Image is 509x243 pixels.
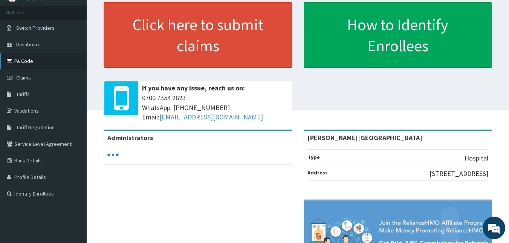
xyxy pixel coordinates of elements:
[39,42,127,52] div: Chat with us now
[4,162,144,189] textarea: Type your message and hit 'Enter'
[465,153,488,163] p: Hospital
[107,149,119,160] svg: audio-loading
[16,74,31,81] span: Claims
[142,84,245,92] b: If you have any issue, reach us on:
[307,133,422,142] strong: [PERSON_NAME][GEOGRAPHIC_DATA]
[124,4,142,22] div: Minimize live chat window
[44,73,104,149] span: We're online!
[14,38,31,57] img: d_794563401_company_1708531726252_794563401
[104,2,292,68] a: Click here to submit claims
[430,169,488,179] p: [STREET_ADDRESS]
[16,24,55,31] span: Switch Providers
[159,113,263,121] a: [EMAIL_ADDRESS][DOMAIN_NAME]
[107,133,153,142] b: Administrators
[16,124,55,131] span: Tariff Negotiation
[304,2,492,68] a: How to Identify Enrollees
[16,91,30,98] span: Tariffs
[142,93,289,122] span: 0700 7354 2623 WhatsApp: [PHONE_NUMBER] Email:
[307,154,320,160] b: Type
[307,169,328,176] b: Address
[16,41,41,48] span: Dashboard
